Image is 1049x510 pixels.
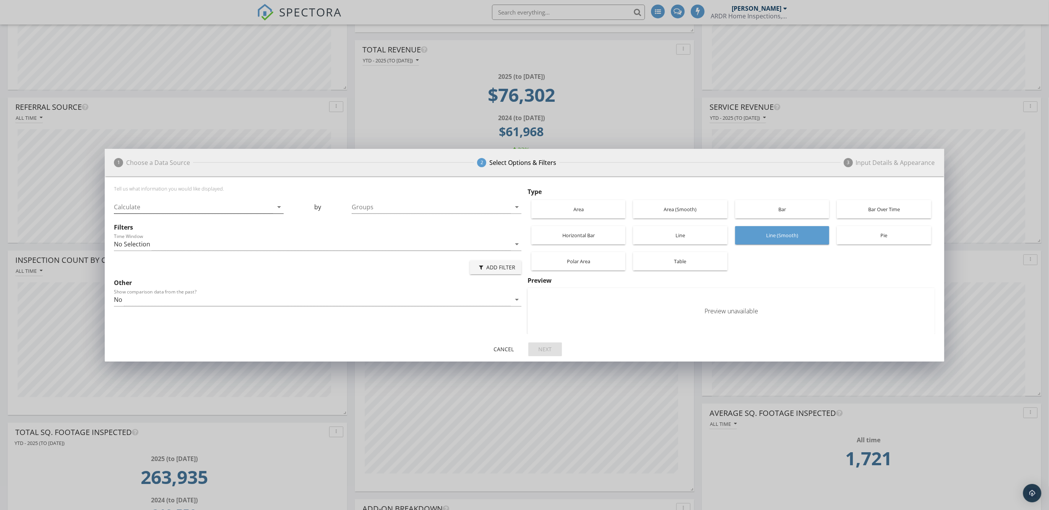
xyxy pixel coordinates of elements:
div: Area (Smooth) [637,200,723,218]
div: Select Options & Filters [489,158,556,167]
button: Cancel [487,342,521,356]
div: Choose a Data Source [126,158,190,167]
div: No Selection [114,241,150,248]
span: 1 [114,158,123,167]
div: Input Details & Appearance [856,158,935,167]
div: Other [114,278,521,287]
button: Add Filter [470,261,521,274]
div: Filters [114,223,521,232]
div: Horizontal Bar [535,226,622,244]
i: arrow_drop_down [512,295,521,304]
div: Area [535,200,622,218]
div: Line [637,226,723,244]
div: by [284,195,352,221]
div: No [114,296,122,303]
i: arrow_drop_down [274,202,284,212]
i: arrow_drop_down [512,240,521,249]
div: Open Intercom Messenger [1023,484,1041,502]
div: Bar [739,200,825,218]
i: arrow_drop_down [512,202,521,212]
div: Add Filter [476,263,515,271]
div: Table [637,252,723,270]
div: Preview unavailable [528,288,935,334]
div: Line (Smooth) [739,226,825,244]
div: Pie [841,226,927,244]
span: 2 [477,158,486,167]
span: 3 [844,158,853,167]
div: Preview [528,276,935,285]
div: Polar Area [535,252,622,270]
div: Tell us what information you would like displayed. [114,186,521,195]
div: Bar Over Time [841,200,927,218]
div: Type [528,187,935,196]
div: Cancel [493,345,515,353]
